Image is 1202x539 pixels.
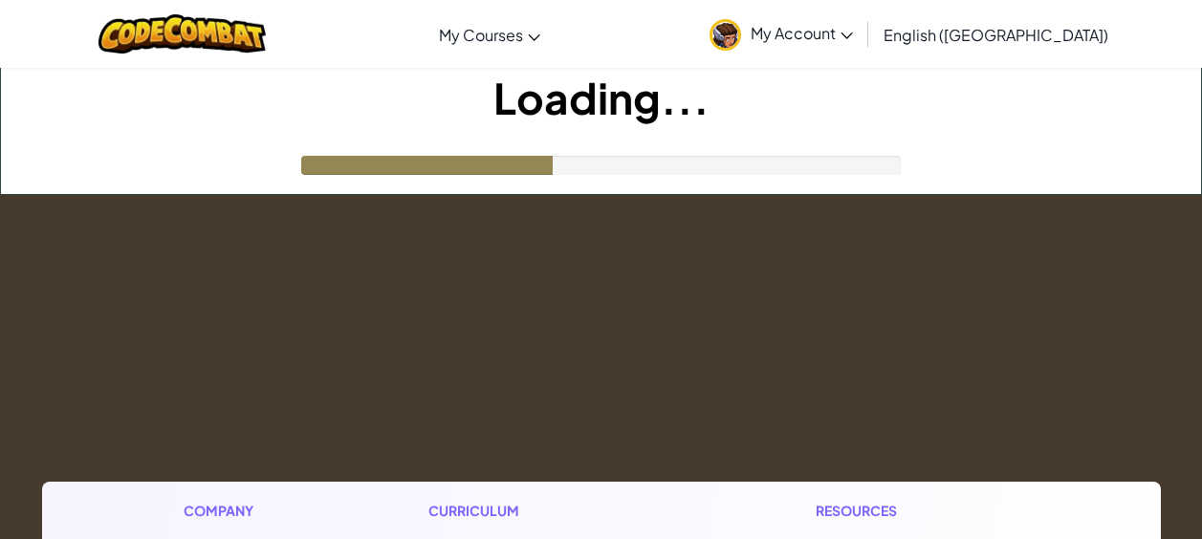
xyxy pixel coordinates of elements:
h1: Company [184,501,273,521]
img: avatar [710,19,741,51]
a: My Courses [429,9,550,60]
img: CodeCombat logo [98,14,266,54]
h1: Resources [816,501,1019,521]
a: English ([GEOGRAPHIC_DATA]) [874,9,1118,60]
span: My Account [751,23,853,43]
a: My Account [700,4,863,64]
h1: Loading... [1,68,1201,127]
span: English ([GEOGRAPHIC_DATA]) [884,25,1108,45]
span: My Courses [439,25,523,45]
h1: Curriculum [428,501,660,521]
